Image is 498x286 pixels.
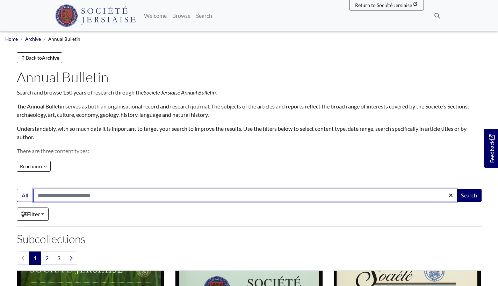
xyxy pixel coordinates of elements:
a: Goto page 3 [53,251,65,265]
a: Archive [25,36,41,42]
a: Welcome [141,9,169,23]
p: Understandably, with so much data it is important to target your search to improve the results. U... [17,125,482,141]
strong: Archive [42,55,59,61]
a: Search [193,9,215,23]
span: Annual Bulletin [48,36,80,42]
h1: Annual Bulletin [17,69,482,85]
a: Next page [65,251,77,265]
span: Return to Société Jersiaise [355,2,412,8]
h2: Subcollections [17,232,482,246]
span: Goto page 1 [29,251,41,265]
p: There are three content types: Information: contains administrative information. Reports: contain... [17,147,482,180]
span: Feedback [488,135,496,163]
p: Search and browse 150 years of research through the . [17,88,482,97]
em: Société Jersiaise Annual Bulletin [144,89,216,96]
a: Filter [17,208,49,221]
button: Read all of the content [17,161,51,172]
a: Would you like to provide feedback? [484,129,498,168]
a: Home [5,36,18,42]
button: All [17,189,34,202]
p: The Annual Bulletin serves as both an organisational record and research journal. The subjects of... [17,102,482,119]
span: Read more [20,163,48,169]
nav: pagination [17,251,482,265]
a: Société Jersiaise logo [55,3,136,29]
img: Société Jersiaise [55,5,136,27]
input: Search this collection... [33,189,457,202]
a: Back toArchive [17,52,63,63]
button: Search [456,189,482,202]
a: Browse [169,9,193,23]
li: Previous page [17,251,29,265]
a: Goto page 2 [41,251,53,265]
